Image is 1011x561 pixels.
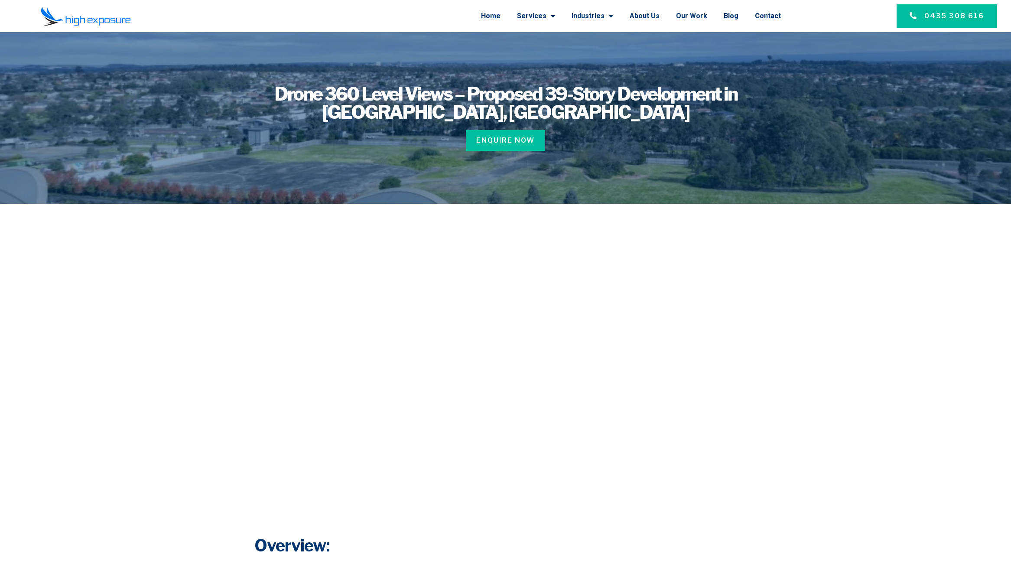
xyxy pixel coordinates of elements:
[481,5,501,27] a: Home
[897,4,997,28] a: 0435 308 616
[924,11,984,21] span: 0435 308 616
[466,130,545,151] a: Enquire Now
[233,85,779,121] h1: Drone 360 Level Views – Proposed 39-Story Development in [GEOGRAPHIC_DATA], [GEOGRAPHIC_DATA]
[630,5,660,27] a: About Us
[572,5,613,27] a: Industries
[476,135,535,146] span: Enquire Now
[755,5,781,27] a: Contact
[517,5,555,27] a: Services
[724,5,738,27] a: Blog
[676,5,707,27] a: Our Work
[254,535,757,556] h3: Overview:
[41,7,131,26] img: Final-Logo copy
[170,5,781,27] nav: Menu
